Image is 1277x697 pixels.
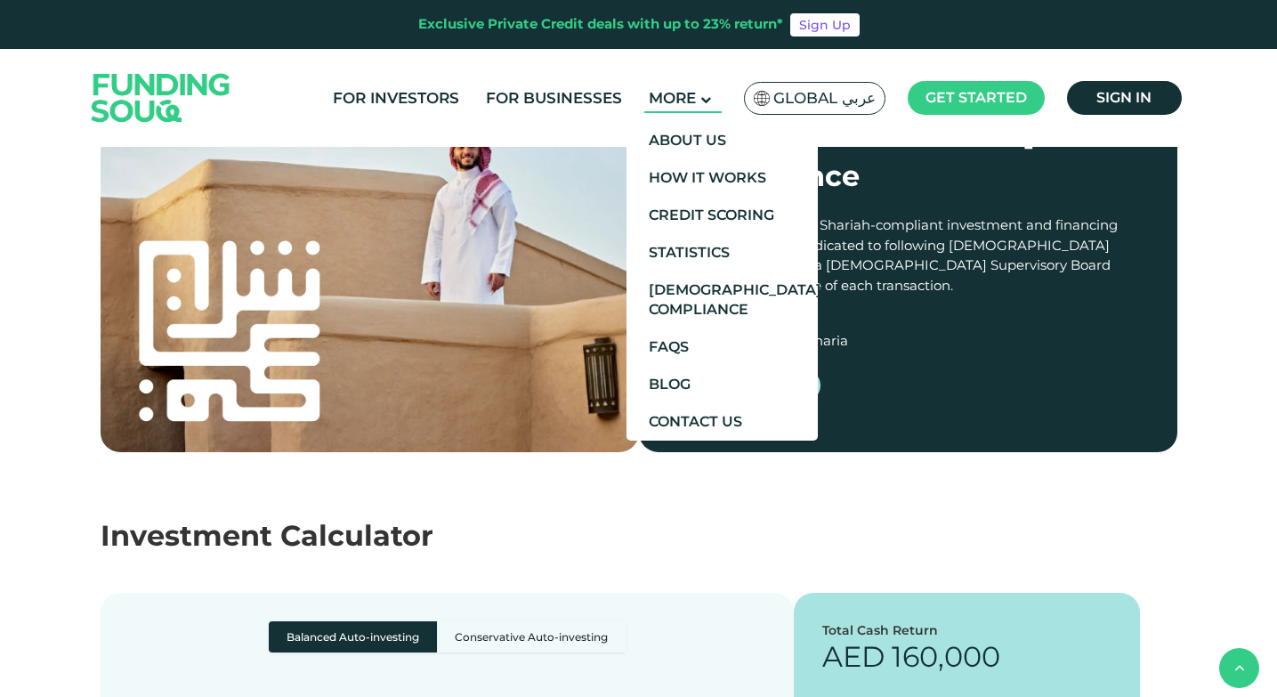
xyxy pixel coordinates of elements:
[328,84,464,113] a: For Investors
[649,89,696,107] span: More
[892,639,1000,674] span: 160,000
[626,159,818,197] a: How It Works
[74,53,248,142] img: Logo
[1067,81,1182,115] a: Sign in
[626,234,818,272] a: Statistics
[481,84,626,113] a: For Businesses
[1096,89,1152,106] span: Sign in
[437,621,626,652] label: Conservative Auto-investing
[269,621,626,652] div: Basic radio toggle button group
[626,272,818,328] a: [DEMOGRAPHIC_DATA] Compliance
[822,639,885,674] span: AED
[682,112,1135,198] div: [DEMOGRAPHIC_DATA] Compliance
[626,197,818,234] a: Credit Scoring
[925,89,1027,106] span: Get started
[626,403,818,441] a: Contact Us
[682,215,1135,296] div: Funding Souq offers Shariah-compliant investment and financing solutions. We are dedicated to fol...
[101,518,272,553] span: Investment
[773,88,876,109] span: Global عربي
[626,122,818,159] a: About Us
[280,518,433,553] span: Calculator
[101,69,639,452] img: shariah-img
[754,91,770,106] img: SA Flag
[790,13,860,36] a: Sign Up
[269,621,437,652] label: Balanced Auto-investing
[1219,648,1259,688] button: back
[418,14,783,35] div: Exclusive Private Credit deals with up to 23% return*
[822,621,1112,640] div: Total Cash Return
[626,366,818,403] a: Blog
[626,328,818,366] a: FAQs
